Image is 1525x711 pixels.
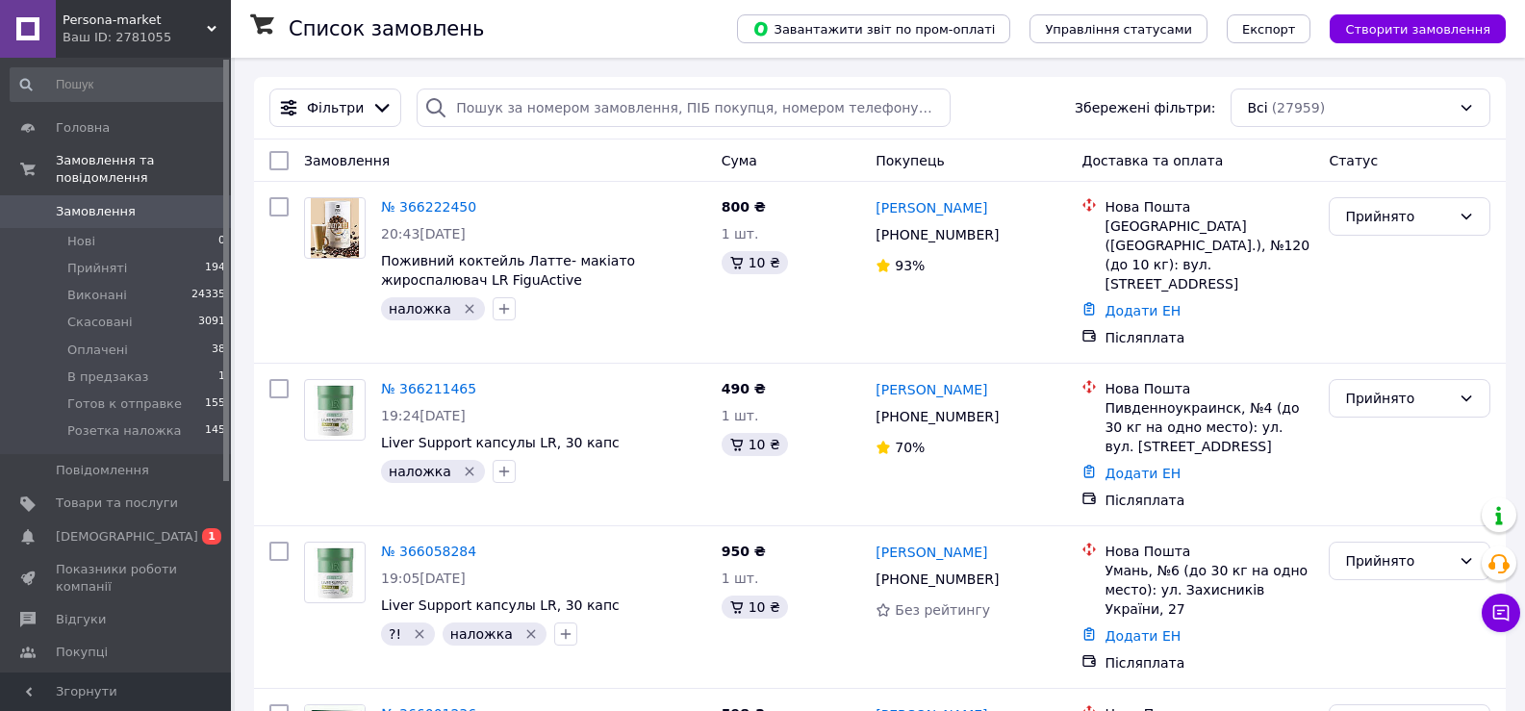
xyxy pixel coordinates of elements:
[872,566,1003,593] div: [PHONE_NUMBER]
[381,199,476,215] a: № 366222450
[304,379,366,441] a: Фото товару
[67,260,127,277] span: Прийняті
[198,314,225,331] span: 3091
[462,464,477,479] svg: Видалити мітку
[389,301,451,317] span: наложка
[67,233,95,250] span: Нові
[10,67,227,102] input: Пошук
[311,198,359,258] img: Фото товару
[722,251,788,274] div: 10 ₴
[722,226,759,241] span: 1 шт.
[307,98,364,117] span: Фільтри
[722,381,766,396] span: 490 ₴
[895,258,925,273] span: 93%
[872,221,1003,248] div: [PHONE_NUMBER]
[218,368,225,386] span: 1
[56,203,136,220] span: Замовлення
[1105,379,1313,398] div: Нова Пошта
[381,226,466,241] span: 20:43[DATE]
[1330,14,1506,43] button: Створити замовлення
[1029,14,1207,43] button: Управління статусами
[314,543,355,602] img: Фото товару
[67,368,148,386] span: В предзаказ
[381,544,476,559] a: № 366058284
[1105,303,1181,318] a: Додати ЕН
[381,571,466,586] span: 19:05[DATE]
[876,543,987,562] a: [PERSON_NAME]
[722,544,766,559] span: 950 ₴
[1105,328,1313,347] div: Післяплата
[1310,20,1506,36] a: Створити замовлення
[1227,14,1311,43] button: Експорт
[876,198,987,217] a: [PERSON_NAME]
[63,12,207,29] span: Persona-market
[722,596,788,619] div: 10 ₴
[752,20,995,38] span: Завантажити звіт по пром-оплаті
[895,602,990,618] span: Без рейтингу
[1045,22,1192,37] span: Управління статусами
[1345,388,1451,409] div: Прийнято
[304,197,366,259] a: Фото товару
[1242,22,1296,37] span: Експорт
[1105,398,1313,456] div: Пивденноукраинск, №4 (до 30 кг на одно место): ул. вул. [STREET_ADDRESS]
[389,626,401,642] span: ?!
[67,287,127,304] span: Виконані
[205,422,225,440] span: 145
[1105,491,1313,510] div: Післяплата
[56,611,106,628] span: Відгуки
[304,153,390,168] span: Замовлення
[389,464,451,479] span: наложка
[523,626,539,642] svg: Видалити мітку
[1345,550,1451,571] div: Прийнято
[876,153,944,168] span: Покупець
[381,435,620,450] a: Liver Support капсулы LR, 30 капс
[381,408,466,423] span: 19:24[DATE]
[205,395,225,413] span: 155
[1482,594,1520,632] button: Чат з покупцем
[737,14,1010,43] button: Завантажити звіт по пром-оплаті
[205,260,225,277] span: 194
[872,403,1003,430] div: [PHONE_NUMBER]
[202,528,221,545] span: 1
[381,381,476,396] a: № 366211465
[1105,653,1313,673] div: Післяплата
[314,380,355,440] img: Фото товару
[67,314,133,331] span: Скасовані
[218,233,225,250] span: 0
[56,561,178,596] span: Показники роботи компанії
[63,29,231,46] div: Ваш ID: 2781055
[381,597,620,613] a: Liver Support капсулы LR, 30 капс
[1105,216,1313,293] div: [GEOGRAPHIC_DATA] ([GEOGRAPHIC_DATA].), №120 (до 10 кг): вул. [STREET_ADDRESS]
[304,542,366,603] a: Фото товару
[56,495,178,512] span: Товари та послуги
[417,89,951,127] input: Пошук за номером замовлення, ПІБ покупця, номером телефону, Email, номером накладної
[450,626,513,642] span: наложка
[289,17,484,40] h1: Список замовлень
[462,301,477,317] svg: Видалити мітку
[67,395,182,413] span: Готов к отправке
[1081,153,1223,168] span: Доставка та оплата
[212,342,225,359] span: 38
[722,571,759,586] span: 1 шт.
[876,380,987,399] a: [PERSON_NAME]
[722,408,759,423] span: 1 шт.
[56,462,149,479] span: Повідомлення
[56,644,108,661] span: Покупці
[1247,98,1267,117] span: Всі
[67,422,182,440] span: Розетка наложка
[1075,98,1215,117] span: Збережені фільтри:
[722,199,766,215] span: 800 ₴
[722,433,788,456] div: 10 ₴
[1105,466,1181,481] a: Додати ЕН
[67,342,128,359] span: Оплачені
[412,626,427,642] svg: Видалити мітку
[1105,561,1313,619] div: Умань, №6 (до 30 кг на одно место): ул. Захисників України, 27
[1272,100,1325,115] span: (27959)
[381,253,635,288] a: Поживний коктейль Латте- макіато жироспалювач LR FiguActive
[1345,206,1451,227] div: Прийнято
[191,287,225,304] span: 24335
[1329,153,1378,168] span: Статус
